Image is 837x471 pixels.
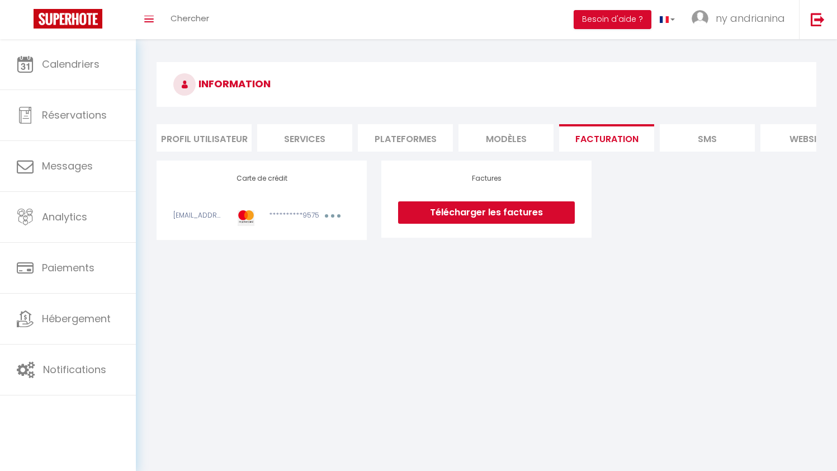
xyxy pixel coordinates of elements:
[173,175,350,182] h4: Carte de crédit
[42,312,111,326] span: Hébergement
[42,261,94,275] span: Paiements
[43,362,106,376] span: Notifications
[574,10,651,29] button: Besoin d'aide ?
[559,124,654,152] li: Facturation
[238,210,254,225] img: credit-card
[34,9,102,29] img: Super Booking
[157,62,816,107] h3: INFORMATION
[166,210,230,225] div: [EMAIL_ADDRESS][DOMAIN_NAME]
[692,10,708,27] img: ...
[42,57,100,71] span: Calendriers
[9,4,42,38] button: Ouvrir le widget de chat LiveChat
[660,124,755,152] li: SMS
[458,124,554,152] li: MODÈLES
[398,175,575,182] h4: Factures
[398,201,575,224] a: Télécharger les factures
[358,124,453,152] li: Plateformes
[42,159,93,173] span: Messages
[42,108,107,122] span: Réservations
[171,12,209,24] span: Chercher
[157,124,252,152] li: Profil Utilisateur
[811,12,825,26] img: logout
[789,421,829,463] iframe: Chat
[42,210,87,224] span: Analytics
[257,124,352,152] li: Services
[716,11,785,25] span: ny andrianina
